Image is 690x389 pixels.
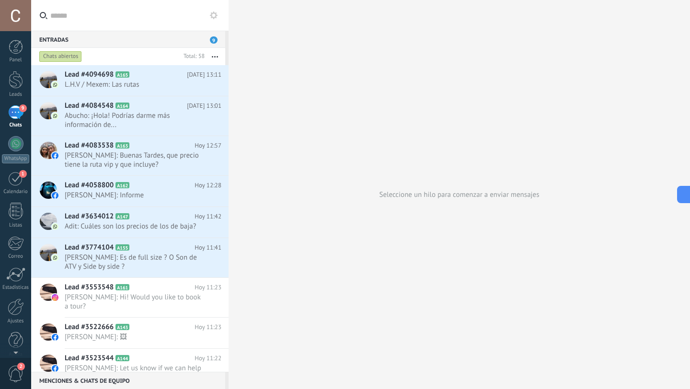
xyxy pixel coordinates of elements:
[65,222,203,231] span: Adit: Cuáles son los precios de los de baja?
[65,293,203,311] span: [PERSON_NAME]: Hi! Would you like to book a tour?
[31,372,225,389] div: Menciones & Chats de equipo
[19,170,27,178] span: 1
[195,243,221,252] span: Hoy 11:41
[52,365,58,372] img: facebook-sm.svg
[31,65,229,96] a: Lead #4094698 A165 [DATE] 13:11 L.H.V / Mexem: Las rutas
[2,253,30,260] div: Correo
[65,212,114,221] span: Lead #3634012
[65,354,114,363] span: Lead #3523544
[65,101,114,111] span: Lead #4084548
[2,57,30,63] div: Panel
[52,254,58,261] img: com.amocrm.amocrmwa.svg
[65,283,114,292] span: Lead #3553548
[19,104,27,112] span: 9
[65,191,203,200] span: [PERSON_NAME]: Informe
[31,96,229,136] a: Lead #4084548 A164 [DATE] 13:01 Abucho: ¡Hola! Podrías darme más información de...
[65,111,203,129] span: Abucho: ¡Hola! Podrías darme más información de...
[195,322,221,332] span: Hoy 11:23
[115,244,129,251] span: A155
[52,81,58,88] img: com.amocrm.amocrmwa.svg
[2,122,30,128] div: Chats
[187,70,221,80] span: [DATE] 13:11
[31,238,229,277] a: Lead #3774104 A155 Hoy 11:41 [PERSON_NAME]: Es de full size ? O Son de ATV y Side by side ?
[210,36,218,44] span: 9
[52,113,58,119] img: com.amocrm.amocrmwa.svg
[39,51,82,62] div: Chats abiertos
[115,71,129,78] span: A165
[52,223,58,230] img: com.amocrm.amocrmwa.svg
[195,283,221,292] span: Hoy 11:23
[115,324,129,330] span: A143
[2,189,30,195] div: Calendario
[205,48,225,65] button: Más
[52,294,58,301] img: instagram.svg
[65,332,203,342] span: [PERSON_NAME]: 🖼
[115,355,129,361] span: A144
[52,192,58,199] img: facebook-sm.svg
[2,222,30,229] div: Listas
[65,151,203,169] span: [PERSON_NAME]: Buenas Tardes, que precio tiene la ruta vip y que incluye?
[31,136,229,175] a: Lead #4083538 A163 Hoy 12:57 [PERSON_NAME]: Buenas Tardes, que precio tiene la ruta vip y que inc...
[65,322,114,332] span: Lead #3522666
[115,142,129,149] span: A163
[31,318,229,348] a: Lead #3522666 A143 Hoy 11:23 [PERSON_NAME]: 🖼
[65,70,114,80] span: Lead #4094698
[65,243,114,252] span: Lead #3774104
[2,92,30,98] div: Leads
[31,349,229,388] a: Lead #3523544 A144 Hoy 11:22 [PERSON_NAME]: Let us know if we can help with anything!
[65,80,203,89] span: L.H.V / Mexem: Las rutas
[52,152,58,159] img: facebook-sm.svg
[2,318,30,324] div: Ajustes
[115,103,129,109] span: A164
[195,212,221,221] span: Hoy 11:42
[65,181,114,190] span: Lead #4058800
[115,284,129,290] span: A161
[115,182,129,188] span: A162
[17,363,25,370] span: 2
[2,154,29,163] div: WhatsApp
[65,141,114,150] span: Lead #4083538
[65,364,203,382] span: [PERSON_NAME]: Let us know if we can help with anything!
[31,278,229,317] a: Lead #3553548 A161 Hoy 11:23 [PERSON_NAME]: Hi! Would you like to book a tour?
[31,207,229,238] a: Lead #3634012 A147 Hoy 11:42 Adit: Cuáles son los precios de los de baja?
[187,101,221,111] span: [DATE] 13:01
[115,213,129,219] span: A147
[2,285,30,291] div: Estadísticas
[65,253,203,271] span: [PERSON_NAME]: Es de full size ? O Son de ATV y Side by side ?
[31,176,229,206] a: Lead #4058800 A162 Hoy 12:28 [PERSON_NAME]: Informe
[195,354,221,363] span: Hoy 11:22
[195,141,221,150] span: Hoy 12:57
[31,31,225,48] div: Entradas
[52,334,58,341] img: facebook-sm.svg
[180,52,205,61] div: Total: 58
[195,181,221,190] span: Hoy 12:28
